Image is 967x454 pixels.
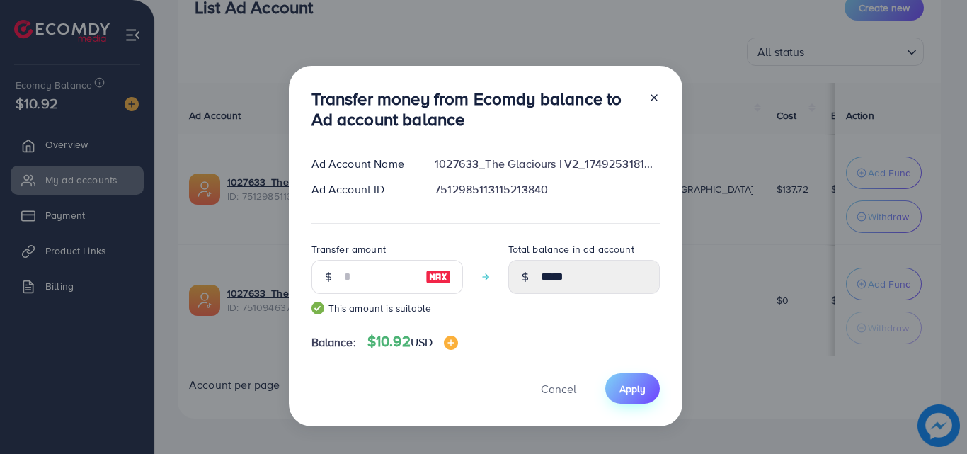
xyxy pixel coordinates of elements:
[508,242,634,256] label: Total balance in ad account
[605,373,660,404] button: Apply
[541,381,576,397] span: Cancel
[425,268,451,285] img: image
[423,181,670,198] div: 7512985113115213840
[423,156,670,172] div: 1027633_The Glaciours | V2_1749253181585
[311,242,386,256] label: Transfer amount
[411,334,433,350] span: USD
[367,333,458,351] h4: $10.92
[311,89,637,130] h3: Transfer money from Ecomdy balance to Ad account balance
[619,382,646,396] span: Apply
[444,336,458,350] img: image
[523,373,594,404] button: Cancel
[311,334,356,351] span: Balance:
[311,302,324,314] img: guide
[311,301,463,315] small: This amount is suitable
[300,156,424,172] div: Ad Account Name
[300,181,424,198] div: Ad Account ID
